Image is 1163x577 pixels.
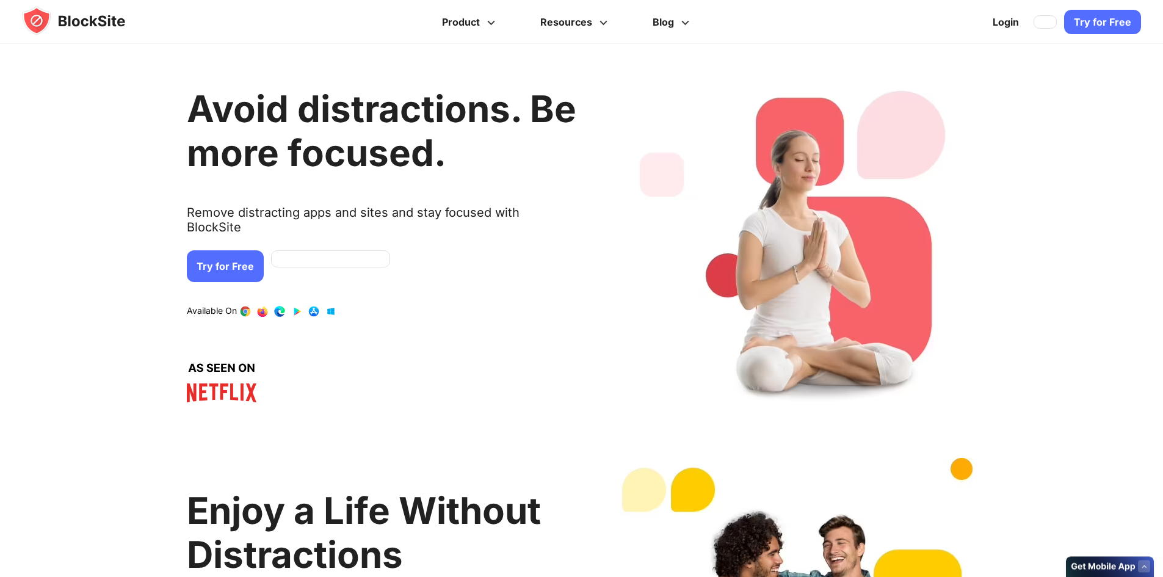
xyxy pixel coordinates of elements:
[187,250,264,282] a: Try for Free
[187,87,576,175] h1: Avoid distractions. Be more focused.
[187,205,576,244] text: Remove distracting apps and sites and stay focused with BlockSite
[985,7,1026,37] a: Login
[22,6,149,35] img: blocksite-icon.5d769676.svg
[1064,10,1141,34] a: Try for Free
[187,488,576,576] h2: Enjoy a Life Without Distractions
[187,305,237,318] text: Available On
